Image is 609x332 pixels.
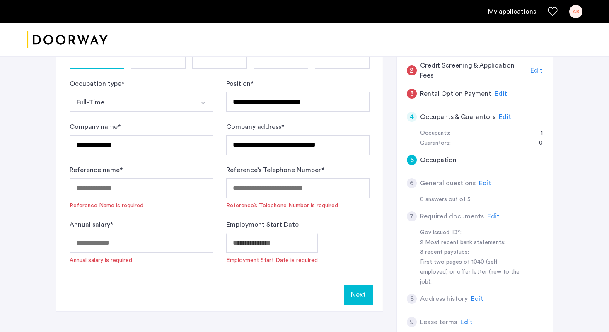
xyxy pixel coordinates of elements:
[471,296,483,302] span: Edit
[407,317,417,327] div: 9
[569,5,582,18] div: AB
[495,90,507,97] span: Edit
[530,67,543,74] span: Edit
[193,92,213,112] button: Select option
[407,89,417,99] div: 3
[407,65,417,75] div: 2
[548,7,558,17] a: Favorites
[70,165,123,175] label: Reference name *
[487,213,500,220] span: Edit
[460,319,473,325] span: Edit
[420,247,524,257] div: 3 recent paystubs:
[407,211,417,221] div: 7
[420,195,543,205] div: 0 answers out of 5
[226,122,284,132] label: Company address *
[420,257,524,287] div: First two pages of 1040 (self-employed) or offer letter (new to the job):
[420,61,527,80] h5: Credit Screening & Application Fees
[226,201,370,210] span: Reference’s Telephone Number is required
[420,317,457,327] h5: Lease terms
[420,178,476,188] h5: General questions
[479,180,491,187] span: Edit
[226,233,318,253] input: Employment Start Date
[407,155,417,165] div: 5
[407,112,417,122] div: 4
[499,114,511,120] span: Edit
[420,89,491,99] h5: Rental Option Payment
[407,178,417,188] div: 6
[226,79,254,89] label: Position *
[532,128,543,138] div: 1
[420,138,451,148] div: Guarantors:
[200,99,206,106] img: arrow
[407,294,417,304] div: 8
[420,238,524,248] div: 2 Most recent bank statements:
[226,256,318,264] span: Employment Start Date is required
[226,165,324,175] label: Reference’s Telephone Number *
[420,155,457,165] h5: Occupation
[531,138,543,148] div: 0
[420,211,484,221] h5: Required documents
[488,7,536,17] a: My application
[226,220,299,230] label: Employment Start Date
[70,92,193,112] button: Select option
[70,220,113,230] label: Annual salary *
[70,201,213,210] span: Reference Name is required
[420,228,524,238] div: Gov issued ID*:
[27,24,108,56] a: Cazamio logo
[420,294,468,304] h5: Address history
[27,24,108,56] img: logo
[70,256,132,264] div: Annual salary is required
[420,128,450,138] div: Occupants:
[70,122,121,132] label: Company name *
[344,285,373,305] button: Next
[70,79,124,89] label: Occupation type *
[420,112,495,122] h5: Occupants & Guarantors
